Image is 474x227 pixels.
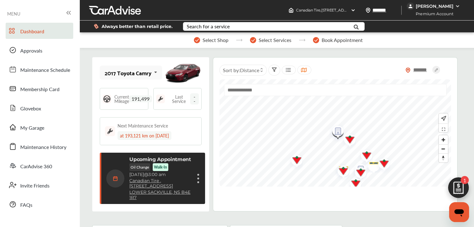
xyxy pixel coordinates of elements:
[439,153,448,162] button: Reset bearing to north
[6,23,73,39] a: Dashboard
[363,158,379,173] div: Map marker
[129,156,191,162] p: Upcoming Appointment
[106,169,124,188] img: calendar-icon.35d1de04.svg
[356,147,372,165] div: Map marker
[299,39,305,41] img: stepper-arrow.e24c07c6.svg
[440,115,446,122] img: recenter.ce011a49.svg
[6,100,73,116] a: Glovebox
[20,47,42,55] span: Approvals
[407,2,414,10] img: jVpblrzwTbfkPYzPPzSLxeg0AAAAASUVORK5CYII=
[356,147,373,165] img: logo-canadian-tire.png
[351,8,356,13] img: header-down-arrow.9dd2ce7d.svg
[439,135,448,144] button: Zoom in
[350,164,366,183] div: Map marker
[129,172,144,177] span: [DATE]
[345,175,362,193] img: logo-canadian-tire.png
[223,67,259,74] span: Sort by :
[339,131,355,150] div: Map marker
[103,95,111,103] img: steering_logo
[194,37,200,43] img: stepper-checkmark.b5569197.svg
[455,4,460,9] img: WGsFRI8htEPBVLJbROoPRyZpYNWhNONpIPPETTm6eUC0GeLEiAAAAAElFTkSuQmCC
[129,178,191,189] a: Canadian Tire ,[STREET_ADDRESS]
[187,24,230,29] div: Search for a service
[20,124,44,132] span: My Garage
[20,66,70,74] span: Maintenance Schedule
[94,24,98,29] img: dollor_label_vector.a70140d1.svg
[322,37,363,43] span: Book Appointment
[6,119,73,135] a: My Garage
[461,176,469,184] span: 1
[20,163,52,171] span: CarAdvise 360
[164,59,202,87] img: mobile_10768_st0640_046.jpg
[259,37,291,43] span: Select Services
[350,161,366,180] div: Map marker
[20,28,44,36] span: Dashboard
[313,37,319,43] img: stepper-checkmark.b5569197.svg
[20,143,66,151] span: Maintenance History
[20,86,60,94] span: Membership Card
[129,190,191,200] a: LOWER SACKVILLE, NS B4E 1R7
[333,162,350,177] img: logo-mr-lube.png
[6,177,73,193] a: Invite Friends
[286,151,303,170] img: logo-canadian-tire.png
[20,182,50,190] span: Invite Friends
[443,174,473,204] img: edit-cartIcon.11d11f9a.svg
[117,123,168,129] div: Next Maintenance Service
[6,196,73,212] a: FAQs
[168,95,190,103] span: Last Service
[144,172,148,177] span: @
[219,79,451,187] canvas: Map
[105,70,151,76] div: 2017 Toyota Camry
[296,8,414,12] span: Canadian Tire , [STREET_ADDRESS] LOWER SACKVILLE , NS B4E 1R7
[407,11,458,17] span: Premium Account
[6,81,73,97] a: Membership Card
[350,161,367,180] img: empty_shop_logo.394c5474.svg
[250,37,256,43] img: stepper-checkmark.b5569197.svg
[7,11,20,16] span: MENU
[236,39,242,41] img: stepper-arrow.e24c07c6.svg
[416,3,453,9] div: [PERSON_NAME]
[328,123,344,142] img: empty_shop_logo.394c5474.svg
[286,151,302,170] div: Map marker
[129,95,152,102] span: 191,499
[350,164,367,183] img: logo-canadian-tire.png
[6,42,73,58] a: Approvals
[374,155,389,174] div: Map marker
[374,155,390,174] img: logo-canadian-tire.png
[333,162,348,181] div: Map marker
[20,105,41,113] span: Glovebox
[405,67,410,73] img: location_vector_orange.38f05af8.svg
[129,163,150,171] p: Oil Change
[6,158,73,174] a: CarAdvise 360
[148,172,166,177] span: 3:00 am
[117,131,171,140] div: at 193,121 km on [DATE]
[156,95,165,103] img: maintenance_logo
[401,6,402,15] img: header-divider.bc55588e.svg
[366,8,371,13] img: location_vector.a44bc228.svg
[339,131,356,150] img: logo-canadian-tire.png
[240,67,259,74] span: Distance
[449,202,469,222] iframe: Button to launch messaging window
[6,138,73,155] a: Maintenance History
[102,24,173,29] span: Always better than retail price.
[345,175,361,193] div: Map marker
[154,164,167,170] p: Walk-In
[6,61,73,77] a: Maintenance Schedule
[289,8,294,13] img: header-home-logo.8d720a4f.svg
[333,162,349,177] div: Map marker
[439,144,448,153] button: Zoom out
[20,201,32,209] span: FAQs
[203,37,228,43] span: Select Shop
[190,93,199,104] span: --
[363,158,380,173] img: logo-mr-lube.png
[333,162,349,181] img: logo-canadian-tire.png
[328,123,343,142] div: Map marker
[114,95,129,103] span: Current Mileage
[105,126,115,136] img: maintenance_logo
